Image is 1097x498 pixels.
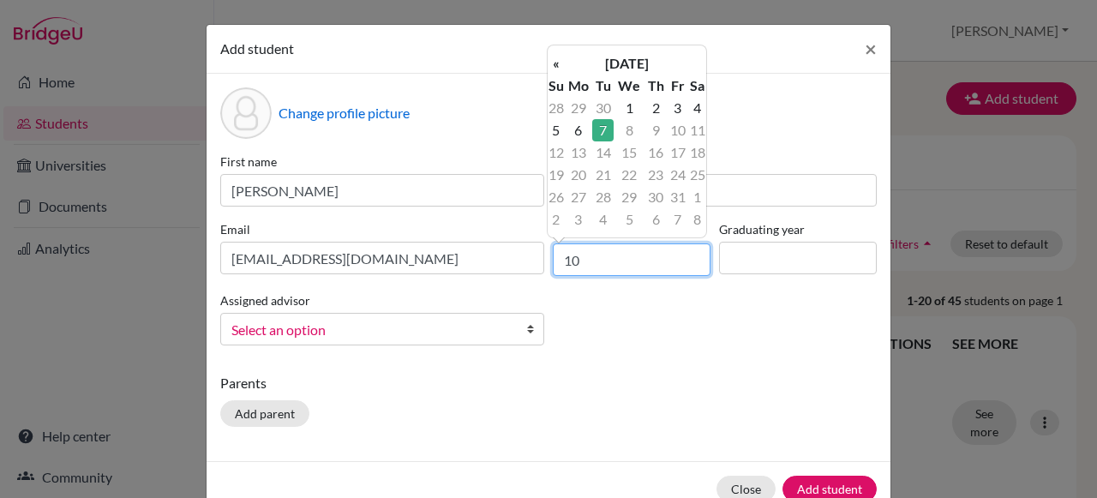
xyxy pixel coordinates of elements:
[667,97,688,119] td: 3
[667,186,688,208] td: 31
[553,243,710,276] input: dd/mm/yyyy
[667,75,688,97] th: Fr
[689,141,706,164] td: 18
[548,75,565,97] th: Su
[865,36,877,61] span: ×
[565,119,593,141] td: 6
[614,164,644,186] td: 22
[548,52,565,75] th: «
[614,208,644,231] td: 5
[644,186,667,208] td: 30
[689,186,706,208] td: 1
[614,141,644,164] td: 15
[565,208,593,231] td: 3
[644,208,667,231] td: 6
[592,141,614,164] td: 14
[553,153,877,171] label: Surname
[644,97,667,119] td: 2
[689,75,706,97] th: Sa
[644,164,667,186] td: 23
[689,97,706,119] td: 4
[548,164,565,186] td: 19
[565,141,593,164] td: 13
[667,141,688,164] td: 17
[592,208,614,231] td: 4
[220,220,544,238] label: Email
[548,186,565,208] td: 26
[565,52,689,75] th: [DATE]
[644,141,667,164] td: 16
[220,400,309,427] button: Add parent
[565,97,593,119] td: 29
[548,141,565,164] td: 12
[592,186,614,208] td: 28
[220,291,310,309] label: Assigned advisor
[548,97,565,119] td: 28
[644,119,667,141] td: 9
[220,153,544,171] label: First name
[719,220,877,238] label: Graduating year
[851,25,890,73] button: Close
[614,186,644,208] td: 29
[231,319,511,341] span: Select an option
[592,75,614,97] th: Tu
[689,164,706,186] td: 25
[667,208,688,231] td: 7
[220,373,877,393] p: Parents
[548,208,565,231] td: 2
[592,97,614,119] td: 30
[220,87,272,139] div: Profile picture
[565,186,593,208] td: 27
[614,119,644,141] td: 8
[667,119,688,141] td: 10
[592,119,614,141] td: 7
[592,164,614,186] td: 21
[220,40,294,57] span: Add student
[548,119,565,141] td: 5
[689,208,706,231] td: 8
[614,75,644,97] th: We
[644,75,667,97] th: Th
[565,75,593,97] th: Mo
[689,119,706,141] td: 11
[565,164,593,186] td: 20
[667,164,688,186] td: 24
[614,97,644,119] td: 1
